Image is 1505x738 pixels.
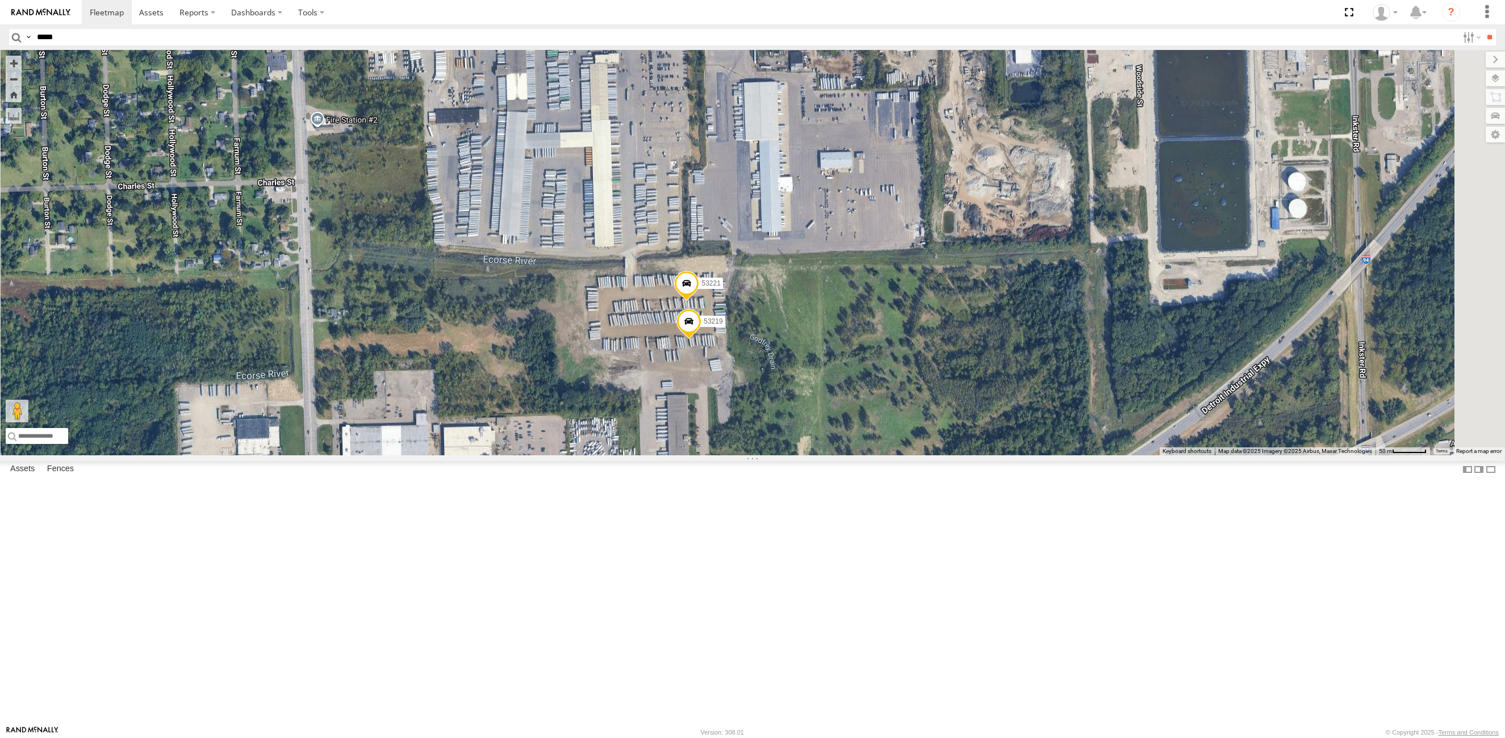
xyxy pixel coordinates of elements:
[6,400,28,422] button: Drag Pegman onto the map to open Street View
[6,56,22,71] button: Zoom in
[6,727,58,738] a: Visit our Website
[6,87,22,102] button: Zoom Home
[6,108,22,124] label: Measure
[1439,729,1499,736] a: Terms and Conditions
[24,29,33,45] label: Search Query
[1473,461,1485,477] label: Dock Summary Table to the Right
[1486,127,1505,142] label: Map Settings
[704,317,722,325] span: 53219
[701,729,744,736] div: Version: 308.01
[1456,448,1502,454] a: Report a map error
[701,280,720,288] span: 53221
[6,71,22,87] button: Zoom out
[1386,729,1499,736] div: © Copyright 2025 -
[1485,461,1496,477] label: Hide Summary Table
[1376,447,1430,455] button: Map Scale: 50 m per 57 pixels
[1442,3,1460,22] i: ?
[11,9,70,16] img: rand-logo.svg
[1458,29,1483,45] label: Search Filter Options
[5,462,40,477] label: Assets
[1218,448,1372,454] span: Map data ©2025 Imagery ©2025 Airbus, Maxar Technologies
[1163,447,1211,455] button: Keyboard shortcuts
[1436,449,1448,454] a: Terms (opens in new tab)
[1369,4,1402,21] div: Miky Transport
[1379,448,1392,454] span: 50 m
[1462,461,1473,477] label: Dock Summary Table to the Left
[41,462,80,477] label: Fences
